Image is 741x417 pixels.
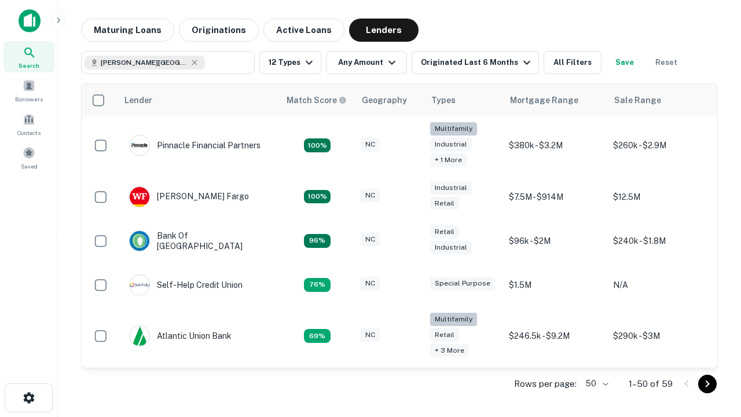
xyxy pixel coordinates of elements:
div: Matching Properties: 15, hasApolloMatch: undefined [304,190,331,204]
button: Reset [648,51,685,74]
img: picture [130,187,149,207]
span: Borrowers [15,94,43,104]
span: Search [19,61,39,70]
div: [PERSON_NAME] Fargo [129,186,249,207]
div: Retail [430,225,459,239]
th: Geography [355,84,424,116]
td: N/A [607,263,711,307]
button: All Filters [544,51,601,74]
div: Multifamily [430,122,477,136]
button: Lenders [349,19,419,42]
h6: Match Score [287,94,344,107]
div: Industrial [430,241,472,254]
span: Saved [21,162,38,171]
a: Search [3,41,54,72]
a: Saved [3,142,54,173]
div: Lender [124,93,152,107]
a: Borrowers [3,75,54,106]
div: Sale Range [614,93,661,107]
td: $380k - $3.2M [503,116,607,175]
td: $246.5k - $9.2M [503,307,607,365]
div: Bank Of [GEOGRAPHIC_DATA] [129,231,268,251]
td: $240k - $1.8M [607,219,711,263]
span: Contacts [17,128,41,137]
div: Types [431,93,456,107]
div: 50 [581,375,610,392]
div: NC [361,277,380,290]
div: NC [361,328,380,342]
div: NC [361,189,380,202]
p: 1–50 of 59 [629,377,673,391]
th: Types [424,84,503,116]
button: Originations [179,19,259,42]
div: + 1 more [430,153,467,167]
div: Industrial [430,138,472,151]
div: Retail [430,328,459,342]
img: picture [130,326,149,346]
th: Mortgage Range [503,84,607,116]
th: Sale Range [607,84,711,116]
td: $7.5M - $914M [503,175,607,219]
button: Originated Last 6 Months [412,51,539,74]
p: Rows per page: [514,377,577,391]
div: NC [361,233,380,246]
iframe: Chat Widget [683,287,741,343]
div: Special Purpose [430,277,495,290]
div: Mortgage Range [510,93,578,107]
th: Capitalize uses an advanced AI algorithm to match your search with the best lender. The match sco... [280,84,355,116]
span: [PERSON_NAME][GEOGRAPHIC_DATA], [GEOGRAPHIC_DATA] [101,57,188,68]
div: Matching Properties: 14, hasApolloMatch: undefined [304,234,331,248]
div: + 3 more [430,344,469,357]
button: Go to next page [698,375,717,393]
td: $96k - $2M [503,219,607,263]
div: Matching Properties: 11, hasApolloMatch: undefined [304,278,331,292]
img: capitalize-icon.png [19,9,41,32]
img: picture [130,275,149,295]
div: Capitalize uses an advanced AI algorithm to match your search with the best lender. The match sco... [287,94,347,107]
div: Self-help Credit Union [129,275,243,295]
img: picture [130,136,149,155]
div: Geography [362,93,407,107]
div: Multifamily [430,313,477,326]
div: Pinnacle Financial Partners [129,135,261,156]
td: $260k - $2.9M [607,116,711,175]
div: Atlantic Union Bank [129,325,232,346]
th: Lender [118,84,280,116]
button: Save your search to get updates of matches that match your search criteria. [606,51,643,74]
div: Retail [430,197,459,210]
td: $290k - $3M [607,307,711,365]
div: NC [361,138,380,151]
button: Any Amount [326,51,407,74]
td: $12.5M [607,175,711,219]
div: Originated Last 6 Months [421,56,534,69]
button: Maturing Loans [81,19,174,42]
img: picture [130,231,149,251]
div: Matching Properties: 26, hasApolloMatch: undefined [304,138,331,152]
td: $1.5M [503,263,607,307]
a: Contacts [3,108,54,140]
div: Industrial [430,181,472,195]
div: Matching Properties: 10, hasApolloMatch: undefined [304,329,331,343]
button: Active Loans [263,19,344,42]
button: 12 Types [259,51,321,74]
